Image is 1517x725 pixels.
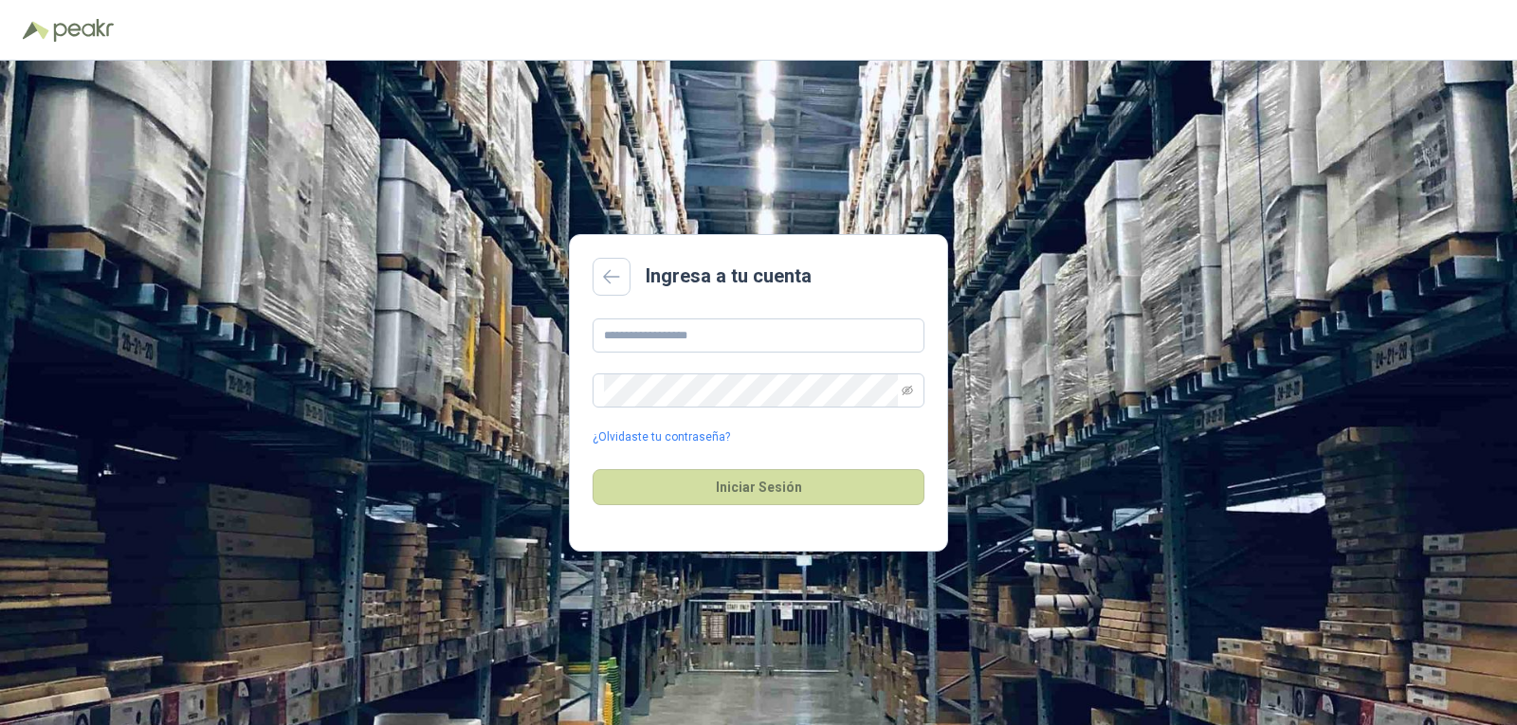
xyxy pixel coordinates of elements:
a: ¿Olvidaste tu contraseña? [593,428,730,446]
span: eye-invisible [902,385,913,396]
h2: Ingresa a tu cuenta [646,262,812,291]
img: Peakr [53,19,114,42]
img: Logo [23,21,49,40]
button: Iniciar Sesión [593,469,924,505]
